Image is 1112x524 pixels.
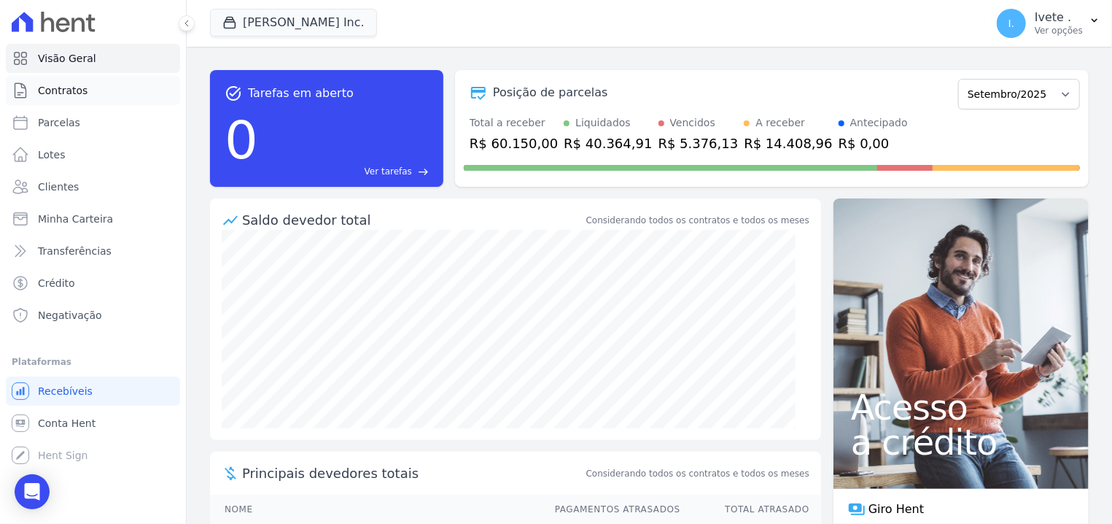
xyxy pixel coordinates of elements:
div: Antecipado [850,115,908,131]
span: Conta Hent [38,416,96,431]
span: Lotes [38,147,66,162]
div: R$ 40.364,91 [564,134,652,153]
div: R$ 14.408,96 [744,134,832,153]
span: Minha Carteira [38,212,113,226]
a: Crédito [6,269,180,298]
div: Total a receber [470,115,558,131]
div: Vencidos [670,115,715,131]
span: I. [1008,18,1015,28]
a: Transferências [6,236,180,266]
button: [PERSON_NAME] Inc. [210,9,377,36]
div: R$ 0,00 [839,134,908,153]
span: a crédito [851,425,1071,460]
div: Liquidados [575,115,631,131]
span: Transferências [38,244,112,258]
div: R$ 5.376,13 [658,134,739,153]
span: Clientes [38,180,79,194]
div: Plataformas [12,353,174,371]
div: Posição de parcelas [493,84,608,101]
a: Recebíveis [6,377,180,406]
p: Ivete . [1035,10,1083,25]
a: Contratos [6,76,180,105]
span: Visão Geral [38,51,96,66]
div: A receber [755,115,805,131]
div: Considerando todos os contratos e todos os meses [586,214,809,227]
span: Contratos [38,83,88,98]
a: Clientes [6,172,180,201]
span: Considerando todos os contratos e todos os meses [586,467,809,480]
a: Parcelas [6,108,180,137]
span: Tarefas em aberto [248,85,354,102]
span: east [418,166,429,177]
span: Parcelas [38,115,80,130]
span: Recebíveis [38,384,93,398]
a: Negativação [6,301,180,330]
a: Lotes [6,140,180,169]
div: Saldo devedor total [242,210,583,230]
span: Ver tarefas [365,165,412,178]
a: Minha Carteira [6,204,180,234]
span: task_alt [225,85,242,102]
a: Visão Geral [6,44,180,73]
p: Ver opções [1035,25,1083,36]
span: Giro Hent [868,501,924,518]
div: Open Intercom Messenger [15,474,50,509]
span: Negativação [38,308,102,323]
span: Crédito [38,276,75,290]
a: Ver tarefas east [264,165,429,178]
button: I. Ivete . Ver opções [985,3,1112,44]
div: R$ 60.150,00 [470,134,558,153]
div: 0 [225,102,258,178]
span: Principais devedores totais [242,463,583,483]
a: Conta Hent [6,409,180,438]
span: Acesso [851,390,1071,425]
